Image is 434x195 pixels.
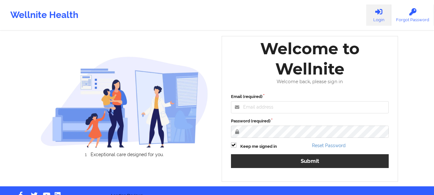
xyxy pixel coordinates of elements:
a: Login [366,4,391,26]
div: Welcome to Wellnite [226,39,394,79]
label: Password (required) [231,118,389,124]
a: Reset Password [312,143,346,148]
a: Forgot Password [391,4,434,26]
div: Welcome back, please sign in [226,79,394,84]
label: Keep me signed in [240,143,277,150]
img: wellnite-auth-hero_200.c722682e.png [40,56,208,147]
li: Exceptional care designed for you. [46,152,208,157]
button: Submit [231,154,389,168]
label: Email (required) [231,93,389,100]
input: Email address [231,101,389,113]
